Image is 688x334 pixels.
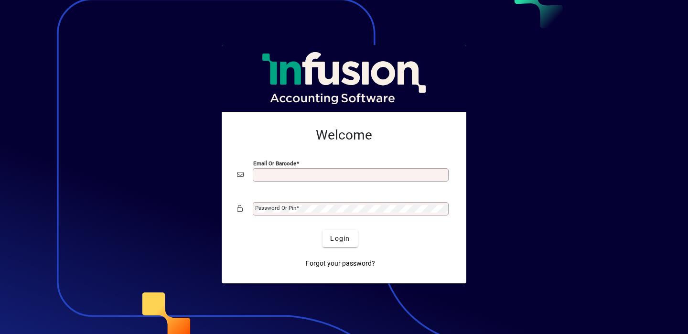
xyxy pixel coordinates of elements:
[322,230,357,247] button: Login
[306,259,375,269] span: Forgot your password?
[237,127,451,143] h2: Welcome
[253,160,296,167] mat-label: Email or Barcode
[255,205,296,211] mat-label: Password or Pin
[302,255,379,272] a: Forgot your password?
[330,234,350,244] span: Login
